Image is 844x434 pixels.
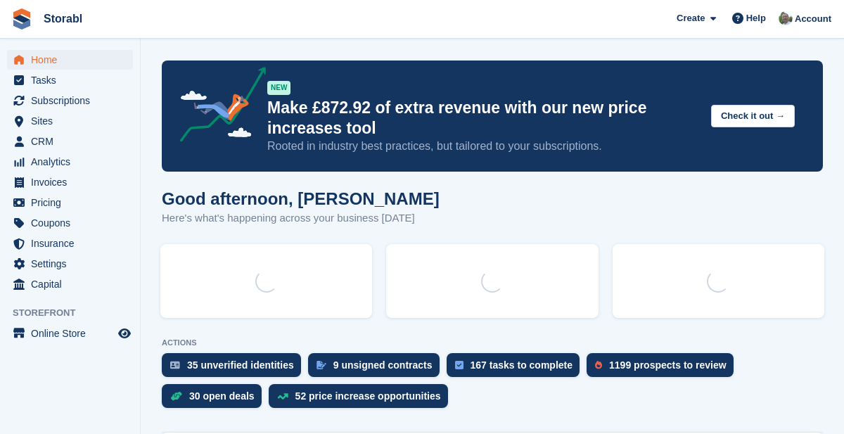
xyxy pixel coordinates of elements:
span: Online Store [31,324,115,343]
div: NEW [267,81,290,95]
a: menu [7,70,133,90]
div: 35 unverified identities [187,359,294,371]
p: Make £872.92 of extra revenue with our new price increases tool [267,98,700,139]
span: Home [31,50,115,70]
a: menu [7,111,133,131]
span: CRM [31,132,115,151]
img: price-adjustments-announcement-icon-8257ccfd72463d97f412b2fc003d46551f7dbcb40ab6d574587a9cd5c0d94... [168,67,267,147]
div: 9 unsigned contracts [333,359,433,371]
span: Insurance [31,234,115,253]
a: 167 tasks to complete [447,353,587,384]
span: Analytics [31,152,115,172]
button: Check it out → [711,105,795,128]
span: Capital [31,274,115,294]
span: Settings [31,254,115,274]
span: Subscriptions [31,91,115,110]
a: menu [7,254,133,274]
div: 30 open deals [189,390,255,402]
a: menu [7,193,133,212]
span: Coupons [31,213,115,233]
a: menu [7,172,133,192]
a: menu [7,152,133,172]
span: Account [795,12,831,26]
h1: Good afternoon, [PERSON_NAME] [162,189,440,208]
span: Sites [31,111,115,131]
a: menu [7,234,133,253]
a: menu [7,50,133,70]
a: menu [7,91,133,110]
a: 1199 prospects to review [587,353,741,384]
p: Rooted in industry best practices, but tailored to your subscriptions. [267,139,700,154]
a: 35 unverified identities [162,353,308,384]
a: 9 unsigned contracts [308,353,447,384]
img: price_increase_opportunities-93ffe204e8149a01c8c9dc8f82e8f89637d9d84a8eef4429ea346261dce0b2c0.svg [277,393,288,400]
div: 52 price increase opportunities [295,390,441,402]
a: menu [7,324,133,343]
div: 167 tasks to complete [471,359,573,371]
img: deal-1b604bf984904fb50ccaf53a9ad4b4a5d6e5aea283cecdc64d6e3604feb123c2.svg [170,391,182,401]
a: menu [7,132,133,151]
p: ACTIONS [162,338,823,347]
div: 1199 prospects to review [609,359,727,371]
a: Preview store [116,325,133,342]
a: 52 price increase opportunities [269,384,455,415]
span: Invoices [31,172,115,192]
span: Pricing [31,193,115,212]
img: Peter Moxon [779,11,793,25]
img: task-75834270c22a3079a89374b754ae025e5fb1db73e45f91037f5363f120a921f8.svg [455,361,463,369]
img: verify_identity-adf6edd0f0f0b5bbfe63781bf79b02c33cf7c696d77639b501bdc392416b5a36.svg [170,361,180,369]
a: menu [7,274,133,294]
span: Storefront [13,306,140,320]
span: Tasks [31,70,115,90]
img: stora-icon-8386f47178a22dfd0bd8f6a31ec36ba5ce8667c1dd55bd0f319d3a0aa187defe.svg [11,8,32,30]
img: contract_signature_icon-13c848040528278c33f63329250d36e43548de30e8caae1d1a13099fd9432cc5.svg [316,361,326,369]
img: prospect-51fa495bee0391a8d652442698ab0144808aea92771e9ea1ae160a38d050c398.svg [595,361,602,369]
span: Create [677,11,705,25]
a: Storabl [38,7,88,30]
span: Help [746,11,766,25]
a: 30 open deals [162,384,269,415]
a: menu [7,213,133,233]
p: Here's what's happening across your business [DATE] [162,210,440,226]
